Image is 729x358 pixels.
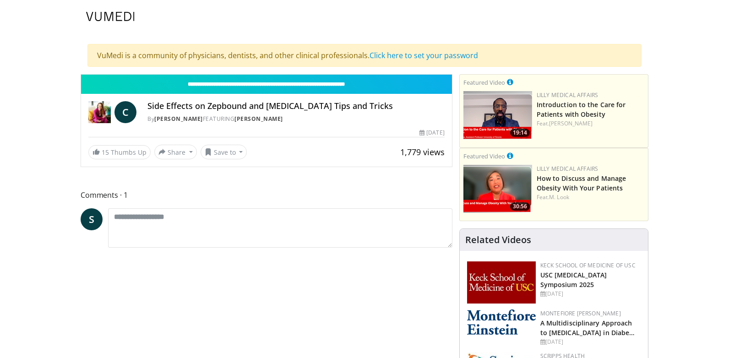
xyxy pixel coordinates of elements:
a: [PERSON_NAME] [234,115,283,123]
a: 19:14 [463,91,532,139]
div: Feat. [537,119,644,128]
button: Share [154,145,197,159]
a: Click here to set your password [370,50,478,60]
h4: Related Videos [465,234,531,245]
span: 15 [102,148,109,157]
span: 19:14 [510,129,530,137]
a: A Multidisciplinary Approach to [MEDICAL_DATA] in Diabe… [540,319,635,337]
a: This is paid for by Lilly Medical Affairs [507,77,513,87]
span: 30:56 [510,202,530,211]
h2: A Multidisciplinary Approach to Peripheral Arterial Disease in Diabetic Foot Ulcer [540,318,641,337]
div: VuMedi is a community of physicians, dentists, and other clinical professionals. [87,44,642,67]
small: Featured Video [463,78,505,87]
a: [PERSON_NAME] [549,119,593,127]
a: [PERSON_NAME] [154,115,203,123]
button: Save to [201,145,247,159]
a: C [114,101,136,123]
a: 30:56 [463,165,532,213]
div: [DATE] [540,290,641,298]
div: By FEATURING [147,115,444,123]
small: Featured Video [463,152,505,160]
a: USC [MEDICAL_DATA] Symposium 2025 [540,271,607,289]
div: [DATE] [540,338,641,346]
a: Introduction to the Care for Patients with Obesity [537,100,626,119]
img: c98a6a29-1ea0-4bd5-8cf5-4d1e188984a7.png.150x105_q85_crop-smart_upscale.png [463,165,532,213]
div: Feat. [537,193,644,201]
a: Lilly Medical Affairs [537,91,598,99]
span: 1,779 views [400,146,445,157]
a: M. Look [549,193,569,201]
div: [DATE] [419,129,444,137]
a: How to Discuss and Manage Obesity With Your Patients [537,174,626,192]
a: S [81,208,103,230]
a: This is paid for by Lilly Medical Affairs [507,151,513,161]
a: Montefiore [PERSON_NAME] [540,309,621,317]
img: 7b941f1f-d101-407a-8bfa-07bd47db01ba.png.150x105_q85_autocrop_double_scale_upscale_version-0.2.jpg [467,261,536,304]
img: Dr. Carolynn Francavilla [88,101,111,123]
a: Keck School of Medicine of USC [540,261,636,269]
a: Lilly Medical Affairs [537,165,598,173]
h4: Side Effects on Zepbound and [MEDICAL_DATA] Tips and Tricks [147,101,444,111]
img: VuMedi Logo [86,12,135,21]
img: b0142b4c-93a1-4b58-8f91-5265c282693c.png.150x105_q85_autocrop_double_scale_upscale_version-0.2.png [467,309,536,335]
span: Comments 1 [81,189,452,201]
a: 15 Thumbs Up [88,145,151,159]
img: acc2e291-ced4-4dd5-b17b-d06994da28f3.png.150x105_q85_crop-smart_upscale.png [463,91,532,139]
